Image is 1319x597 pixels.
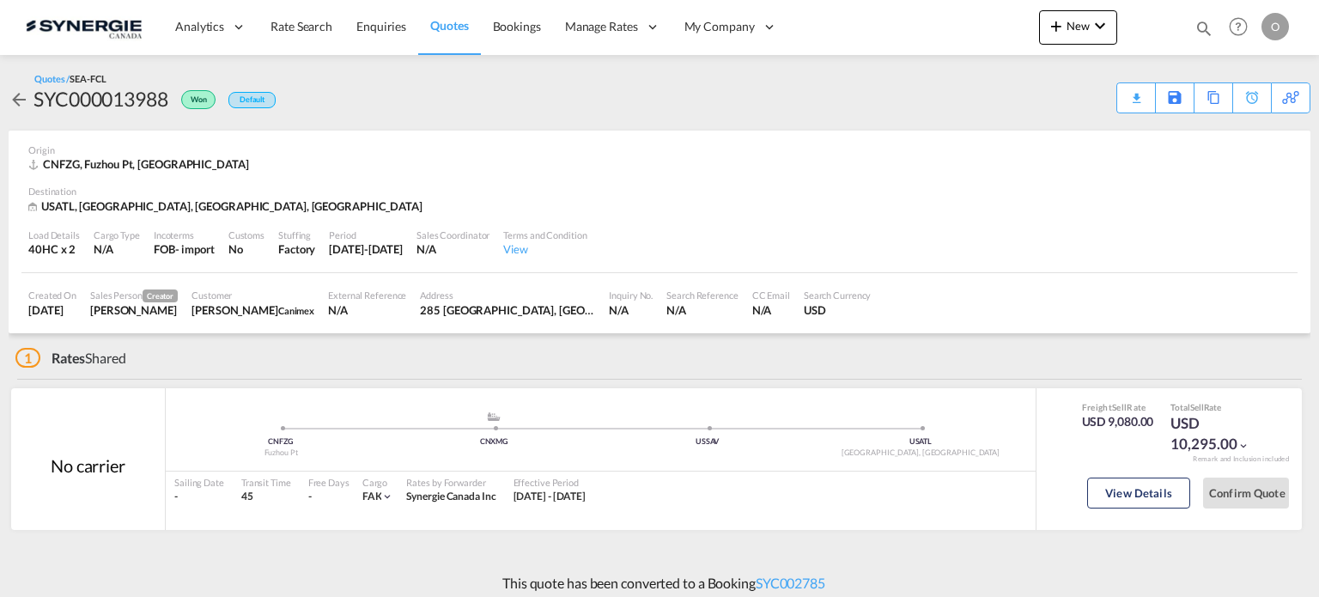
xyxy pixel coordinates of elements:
[1112,402,1127,412] span: Sell
[308,476,350,489] div: Free Days
[362,490,382,503] span: FAK
[143,289,178,302] span: Creator
[28,289,76,302] div: Created On
[52,350,86,366] span: Rates
[1082,413,1154,430] div: USD 9,080.00
[228,241,264,257] div: No
[228,228,264,241] div: Customs
[1039,10,1117,45] button: icon-plus 400-fgNewicon-chevron-down
[9,89,29,110] md-icon: icon-arrow-left
[406,490,495,504] div: Synergie Canada Inc
[329,241,403,257] div: 31 Aug 2025
[33,85,168,113] div: SYC000013988
[1194,19,1213,38] md-icon: icon-magnify
[329,228,403,241] div: Period
[601,436,814,448] div: USSAV
[28,143,1291,156] div: Origin
[666,289,738,302] div: Search Reference
[752,289,790,302] div: CC Email
[1224,12,1253,41] span: Help
[15,348,40,368] span: 1
[362,476,394,489] div: Cargo
[28,198,427,215] div: USATL, Atlanta, GA, Americas
[28,228,80,241] div: Load Details
[1190,402,1204,412] span: Sell
[174,448,387,459] div: Fuzhou Pt
[94,241,140,257] div: N/A
[1046,19,1110,33] span: New
[51,454,125,478] div: No carrier
[1156,83,1194,113] div: Save As Template
[328,289,406,302] div: External Reference
[1126,86,1146,99] md-icon: icon-download
[1261,13,1289,40] div: O
[278,305,314,316] span: Canimex
[278,241,315,257] div: Factory Stuffing
[814,448,1027,459] div: [GEOGRAPHIC_DATA], [GEOGRAPHIC_DATA]
[609,302,653,318] div: N/A
[174,476,224,489] div: Sailing Date
[28,185,1291,198] div: Destination
[34,72,106,85] div: Quotes /SEA-FCL
[26,8,142,46] img: 1f56c880d42311ef80fc7dca854c8e59.png
[416,228,489,241] div: Sales Coordinator
[814,436,1027,448] div: USATL
[493,19,541,34] span: Bookings
[28,302,76,318] div: 11 Aug 2025
[1180,454,1302,464] div: Remark and Inclusion included
[514,476,587,489] div: Effective Period
[514,490,587,504] div: 11 Aug 2025 - 31 Aug 2025
[666,302,738,318] div: N/A
[154,241,175,257] div: FOB
[94,228,140,241] div: Cargo Type
[28,156,253,172] div: CNFZG, Fuzhou Pt, Asia Pacific
[241,490,291,504] div: 45
[565,18,638,35] span: Manage Rates
[168,85,220,113] div: Won
[43,157,249,171] span: CNFZG, Fuzhou Pt, [GEOGRAPHIC_DATA]
[356,19,406,34] span: Enquiries
[70,73,106,84] span: SEA-FCL
[804,302,872,318] div: USD
[328,302,406,318] div: N/A
[387,436,600,448] div: CNXMG
[609,289,653,302] div: Inquiry No.
[406,490,495,503] span: Synergie Canada Inc
[1046,15,1067,36] md-icon: icon-plus 400-fg
[420,302,595,318] div: 285 Saint-Georges, Drummondville
[503,228,587,241] div: Terms and Condition
[15,349,126,368] div: Shared
[406,476,495,489] div: Rates by Forwarder
[1126,83,1146,99] div: Quote PDF is not available at this time
[9,85,33,113] div: icon-arrow-left
[381,490,393,503] md-icon: icon-chevron-down
[1224,12,1261,43] div: Help
[175,241,215,257] div: - import
[1170,401,1256,413] div: Total Rate
[278,228,315,241] div: Stuffing
[90,289,178,302] div: Sales Person
[174,436,387,448] div: CNFZG
[483,412,504,421] md-icon: assets/icons/custom/ship-fill.svg
[503,241,587,257] div: View
[90,302,178,318] div: Adriana Groposila
[308,490,312,504] div: -
[174,490,224,504] div: -
[270,19,332,34] span: Rate Search
[241,476,291,489] div: Transit Time
[1090,15,1110,36] md-icon: icon-chevron-down
[514,490,587,503] span: [DATE] - [DATE]
[416,241,489,257] div: N/A
[1237,440,1249,452] md-icon: icon-chevron-down
[191,289,314,302] div: Customer
[1170,413,1256,454] div: USD 10,295.00
[28,241,80,257] div: 40HC x 2
[1087,478,1190,509] button: View Details
[752,302,790,318] div: N/A
[228,92,276,108] div: Default
[430,18,468,33] span: Quotes
[1203,478,1289,509] button: Confirm Quote
[154,228,215,241] div: Incoterms
[494,574,825,593] p: This quote has been converted to a Booking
